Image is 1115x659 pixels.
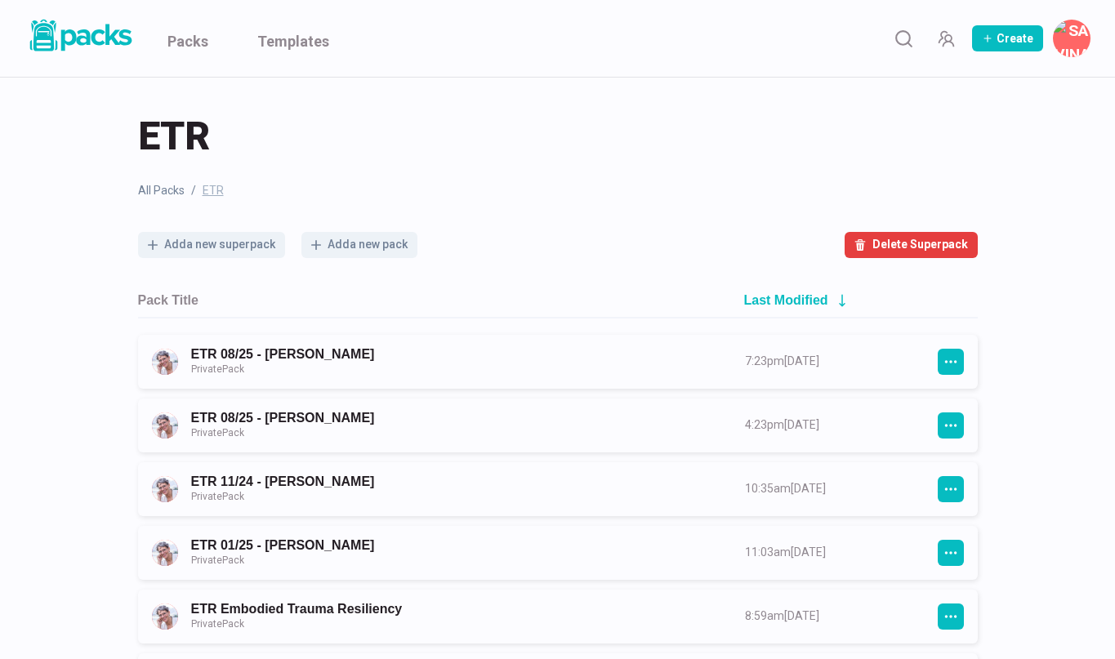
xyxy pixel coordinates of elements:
h2: Last Modified [744,292,828,308]
a: All Packs [138,182,185,199]
nav: breadcrumb [138,182,978,199]
button: Manage Team Invites [930,22,962,55]
button: Savina Tilmann [1053,20,1090,57]
span: ETR [138,110,210,163]
button: Adda new superpack [138,232,285,258]
span: / [191,182,196,199]
button: Create Pack [972,25,1043,51]
h2: Pack Title [138,292,198,308]
button: Delete Superpack [845,232,978,258]
button: Adda new pack [301,232,417,258]
a: Packs logo [25,16,135,60]
span: ETR [203,182,224,199]
img: Packs logo [25,16,135,55]
button: Search [887,22,920,55]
